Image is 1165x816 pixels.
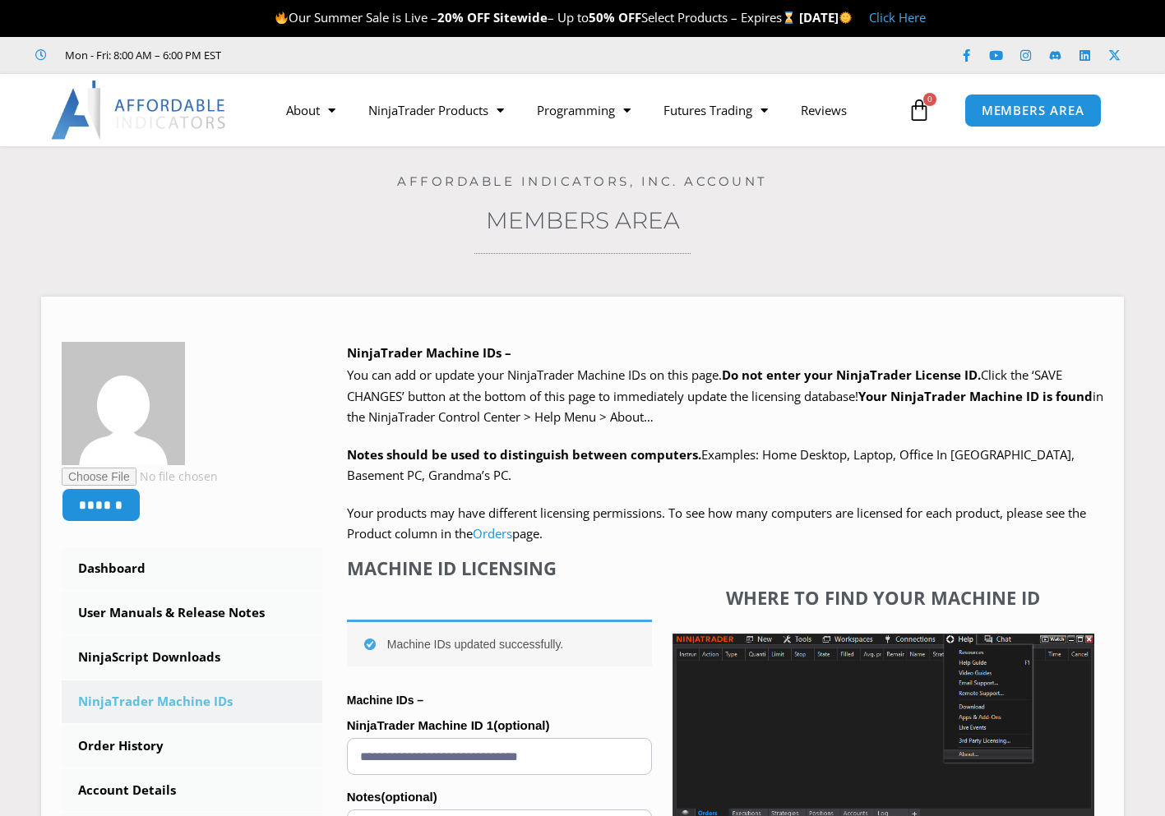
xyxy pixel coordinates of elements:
[647,91,784,129] a: Futures Trading
[275,9,799,25] span: Our Summer Sale is Live – – Up to Select Products – Expires
[589,9,641,25] strong: 50% OFF
[62,636,322,679] a: NinjaScript Downloads
[347,344,511,361] b: NinjaTrader Machine IDs –
[62,769,322,812] a: Account Details
[493,9,548,25] strong: Sitewide
[270,91,352,129] a: About
[62,592,322,634] a: User Manuals & Release Notes
[397,173,768,189] a: Affordable Indicators, Inc. Account
[347,694,423,707] strong: Machine IDs –
[347,446,1075,484] span: Examples: Home Desktop, Laptop, Office In [GEOGRAPHIC_DATA], Basement PC, Grandma’s PC.
[858,388,1093,404] strong: Your NinjaTrader Machine ID is found
[61,45,221,65] span: Mon - Fri: 8:00 AM – 6:00 PM EST
[62,342,185,465] img: 2d76562d21aebbc6b693786e58f2f469be4ad320cce879035f9787d9c469a1f5
[51,81,228,140] img: LogoAI | Affordable Indicators – NinjaTrader
[270,91,904,129] nav: Menu
[493,718,549,732] span: (optional)
[784,91,863,129] a: Reviews
[673,587,1094,608] h4: Where to find your Machine ID
[839,12,852,24] img: 🌞
[347,785,652,809] label: Notes
[722,367,981,383] b: Do not enter your NinjaTrader License ID.
[799,9,853,25] strong: [DATE]
[381,790,437,804] span: (optional)
[486,206,680,234] a: Members Area
[352,91,520,129] a: NinjaTrader Products
[883,86,955,134] a: 0
[964,94,1102,127] a: MEMBERS AREA
[437,9,490,25] strong: 20% OFF
[982,104,1084,117] span: MEMBERS AREA
[347,713,652,738] label: NinjaTrader Machine ID 1
[347,620,652,666] div: Machine IDs updated successfully.
[62,725,322,768] a: Order History
[783,12,795,24] img: ⌛
[869,9,926,25] a: Click Here
[62,680,322,723] a: NinjaTrader Machine IDs
[923,93,936,106] span: 0
[520,91,647,129] a: Programming
[275,12,288,24] img: 🔥
[347,367,1103,425] span: Click the ‘SAVE CHANGES’ button at the bottom of this page to immediately update the licensing da...
[473,525,512,542] a: Orders
[347,446,701,463] strong: Notes should be used to distinguish between computers.
[62,547,322,590] a: Dashboard
[347,505,1086,542] span: Your products may have different licensing permissions. To see how many computers are licensed fo...
[244,47,491,63] iframe: Customer reviews powered by Trustpilot
[347,557,652,579] h4: Machine ID Licensing
[347,367,722,383] span: You can add or update your NinjaTrader Machine IDs on this page.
